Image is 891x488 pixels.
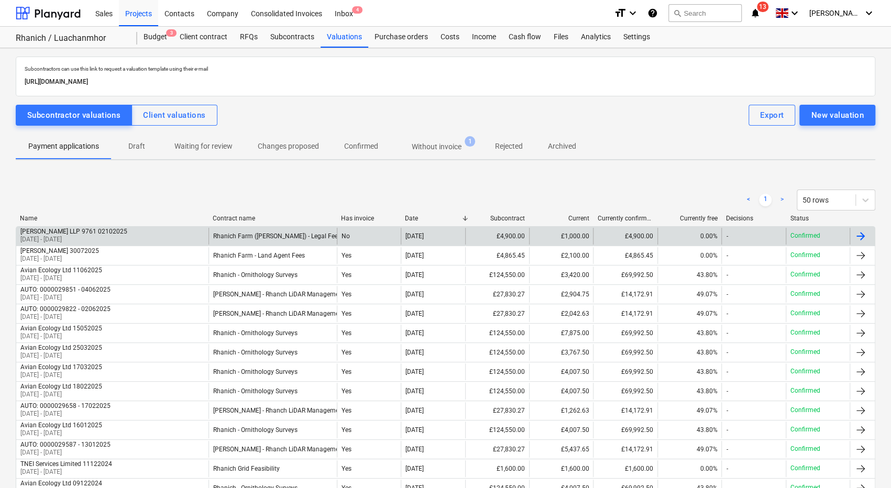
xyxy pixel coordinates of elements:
a: Files [547,27,575,48]
div: [PERSON_NAME] - Rhanch LiDAR Management [213,310,345,317]
div: £14,172.91 [593,441,657,458]
div: Avian Ecology Ltd 25032025 [20,344,102,351]
div: £2,904.75 [529,286,593,303]
div: New valuation [811,108,864,122]
p: [DATE] - [DATE] [20,429,102,438]
span: 13 [757,2,768,12]
p: Confirmed [790,425,820,434]
span: 49.07% [696,407,717,414]
p: Confirmed [790,290,820,298]
div: £69,992.50 [593,267,657,283]
p: [DATE] - [DATE] [20,371,102,380]
p: [DATE] - [DATE] [20,293,111,302]
div: Avian Ecology Ltd 17032025 [20,363,102,371]
div: - [726,465,728,472]
span: 43.80% [696,368,717,375]
div: £124,550.00 [465,267,529,283]
div: - [726,252,728,259]
div: £4,007.50 [529,383,593,400]
p: Rejected [495,141,523,152]
span: 1 [465,136,475,147]
p: Confirmed [790,328,820,337]
div: Client contract [173,27,234,48]
p: [DATE] - [DATE] [20,409,111,418]
div: £27,830.27 [465,441,529,458]
div: Subcontract [469,215,525,222]
span: 43.80% [696,426,717,434]
a: Settings [617,27,656,48]
div: [DATE] [405,310,424,317]
div: Currently free [662,215,718,222]
span: 49.07% [696,310,717,317]
div: £2,100.00 [529,247,593,264]
div: £69,992.50 [593,383,657,400]
div: AUTO: 0000029851 - 04062025 [20,286,111,293]
div: Avian Ecology Ltd 18022025 [20,383,102,390]
div: £124,550.00 [465,363,529,380]
div: Yes [337,441,401,458]
div: £124,550.00 [465,344,529,361]
div: £4,865.45 [593,247,657,264]
div: - [726,291,728,298]
div: £14,172.91 [593,286,657,303]
div: [DATE] [405,232,424,240]
p: [DATE] - [DATE] [20,235,127,244]
div: Rhanich Farm ([PERSON_NAME]) - Legal Fees [213,232,341,240]
div: AUTO: 0000029822 - 02062025 [20,305,111,313]
div: Yes [337,402,401,419]
p: Confirmed [790,406,820,415]
div: Export [760,108,784,122]
div: [DATE] [405,252,424,259]
div: [DATE] [405,271,424,279]
a: Subcontracts [264,27,321,48]
div: Yes [337,325,401,341]
p: Changes proposed [258,141,319,152]
button: New valuation [799,105,875,126]
span: 49.07% [696,291,717,298]
div: £124,550.00 [465,422,529,438]
div: - [726,407,728,414]
p: [DATE] - [DATE] [20,468,112,476]
p: Confirmed [790,270,820,279]
a: Cash flow [502,27,547,48]
div: [DATE] [405,329,424,337]
div: Yes [337,267,401,283]
div: Date [405,215,461,222]
span: 43.80% [696,271,717,279]
p: Confirmed [790,367,820,376]
a: Costs [434,27,466,48]
p: Confirmed [790,309,820,318]
p: Payment applications [28,141,99,152]
div: £2,042.63 [529,305,593,322]
div: £3,420.00 [529,267,593,283]
p: [DATE] - [DATE] [20,313,111,321]
div: Chat Widget [839,438,891,488]
p: Confirmed [790,251,820,260]
div: £1,600.00 [593,460,657,477]
div: [DATE] [405,465,424,472]
div: AUTO: 0000029658 - 17022025 [20,402,111,409]
a: Valuations [321,27,368,48]
div: £27,830.27 [465,305,529,322]
div: [PERSON_NAME] 30072025 [20,247,99,254]
p: Waiting for review [174,141,233,152]
div: £4,900.00 [593,228,657,245]
span: 0.00% [700,252,717,259]
div: Rhanich - Ornithology Surveys [213,387,298,395]
div: Yes [337,460,401,477]
div: Name [20,215,204,222]
button: Export [749,105,796,126]
div: Avian Ecology Ltd 15052025 [20,325,102,332]
div: Avian Ecology Ltd 16012025 [20,422,102,429]
a: Analytics [575,27,617,48]
span: 0.00% [700,465,717,472]
div: [DATE] [405,446,424,453]
div: £69,992.50 [593,325,657,341]
span: 4 [352,6,362,14]
div: Yes [337,286,401,303]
